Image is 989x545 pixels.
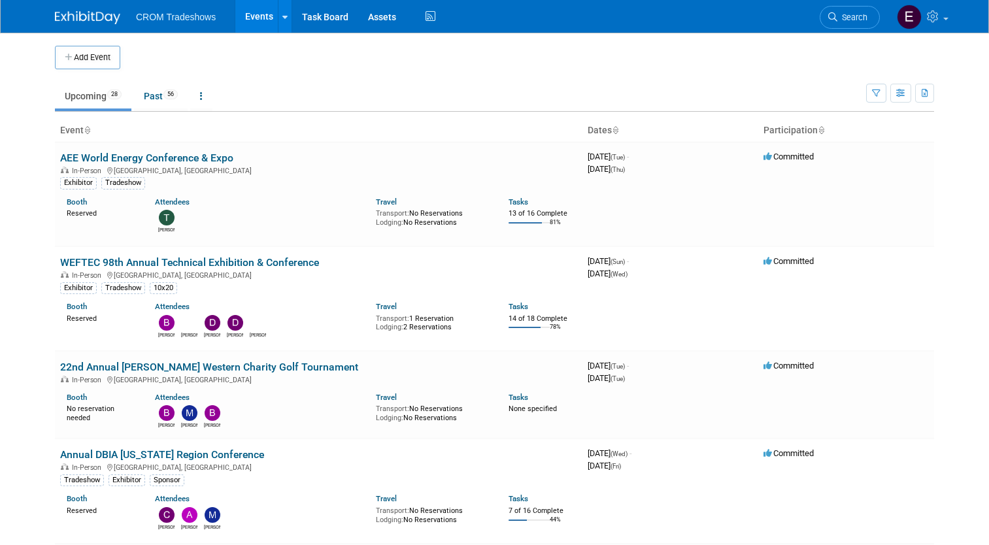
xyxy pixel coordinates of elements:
a: Annual DBIA [US_STATE] Region Conference [60,448,264,461]
a: Attendees [155,393,190,402]
span: In-Person [72,167,105,175]
div: Myers Carpenter [181,421,197,429]
div: Reserved [67,206,135,218]
div: Sponsor [150,474,184,486]
th: Event [55,120,582,142]
div: 1 Reservation 2 Reservations [376,312,489,332]
span: [DATE] [588,164,625,174]
span: Lodging: [376,414,403,422]
a: Upcoming28 [55,84,131,108]
div: Cameron Kenyon [158,523,175,531]
span: [DATE] [588,361,629,371]
div: Exhibitor [109,474,145,486]
span: Committed [763,256,814,266]
img: ExhibitDay [55,11,120,24]
a: Booth [67,393,87,402]
img: Daniel Haugland [205,315,220,331]
span: Committed [763,152,814,161]
span: In-Person [72,271,105,280]
img: Alexander Ciasca [182,507,197,523]
div: Exhibitor [60,282,97,294]
div: Tod Green [158,225,175,233]
div: [GEOGRAPHIC_DATA], [GEOGRAPHIC_DATA] [60,165,577,175]
span: - [629,448,631,458]
div: [GEOGRAPHIC_DATA], [GEOGRAPHIC_DATA] [60,374,577,384]
span: Lodging: [376,516,403,524]
button: Add Event [55,46,120,69]
div: Reserved [67,504,135,516]
div: Branden Peterson [158,421,175,429]
img: Michael Brandao [205,507,220,523]
a: Sort by Start Date [612,125,618,135]
a: AEE World Energy Conference & Expo [60,152,233,164]
img: Cameron Kenyon [159,507,175,523]
th: Dates [582,120,758,142]
a: Travel [376,393,397,402]
a: Tasks [509,393,528,402]
div: 14 of 18 Complete [509,314,577,323]
span: - [627,361,629,371]
span: Lodging: [376,218,403,227]
div: 10x20 [150,282,177,294]
span: [DATE] [588,373,625,383]
div: Daniel Austria [227,331,243,339]
div: No Reservations No Reservations [376,206,489,227]
a: Sort by Event Name [84,125,90,135]
div: Kristin Elliott [250,331,266,339]
span: In-Person [72,376,105,384]
a: Booth [67,302,87,311]
div: Alexander Ciasca [181,523,197,531]
img: Kristin Elliott [250,315,266,331]
a: Booth [67,197,87,206]
span: [DATE] [588,461,621,471]
div: Daniel Haugland [204,331,220,339]
div: Alan Raymond [181,331,197,339]
span: Transport: [376,506,409,515]
img: In-Person Event [61,167,69,173]
span: [DATE] [588,269,628,278]
span: 28 [107,90,122,99]
td: 78% [550,323,561,341]
a: WEFTEC 98th Annual Technical Exhibition & Conference [60,256,319,269]
span: Transport: [376,314,409,323]
img: Branden Peterson [159,405,175,421]
div: Exhibitor [60,177,97,189]
img: Emily Williams [897,5,922,29]
div: Blake Roberts [204,421,220,429]
img: Blake Roberts [205,405,220,421]
span: [DATE] [588,256,629,266]
img: Alan Raymond [182,315,197,331]
div: Reserved [67,312,135,323]
div: No Reservations No Reservations [376,504,489,524]
a: Sort by Participation Type [818,125,824,135]
div: No reservation needed [67,402,135,422]
div: [GEOGRAPHIC_DATA], [GEOGRAPHIC_DATA] [60,269,577,280]
a: Attendees [155,494,190,503]
span: (Fri) [611,463,621,470]
span: - [627,256,629,266]
a: Past56 [134,84,188,108]
div: [GEOGRAPHIC_DATA], [GEOGRAPHIC_DATA] [60,461,577,472]
div: Bobby Oyenarte [158,331,175,339]
span: (Wed) [611,271,628,278]
span: (Sun) [611,258,625,265]
span: (Thu) [611,166,625,173]
a: Attendees [155,197,190,206]
img: In-Person Event [61,376,69,382]
div: No Reservations No Reservations [376,402,489,422]
span: Lodging: [376,323,403,331]
div: Tradeshow [60,474,104,486]
img: Myers Carpenter [182,405,197,421]
span: In-Person [72,463,105,472]
span: None specified [509,405,557,413]
a: Search [820,6,880,29]
img: In-Person Event [61,463,69,470]
div: Tradeshow [101,282,145,294]
a: 22nd Annual [PERSON_NAME] Western Charity Golf Tournament [60,361,358,373]
a: Travel [376,494,397,503]
span: Transport: [376,209,409,218]
a: Tasks [509,197,528,206]
span: [DATE] [588,152,629,161]
a: Travel [376,197,397,206]
a: Tasks [509,302,528,311]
